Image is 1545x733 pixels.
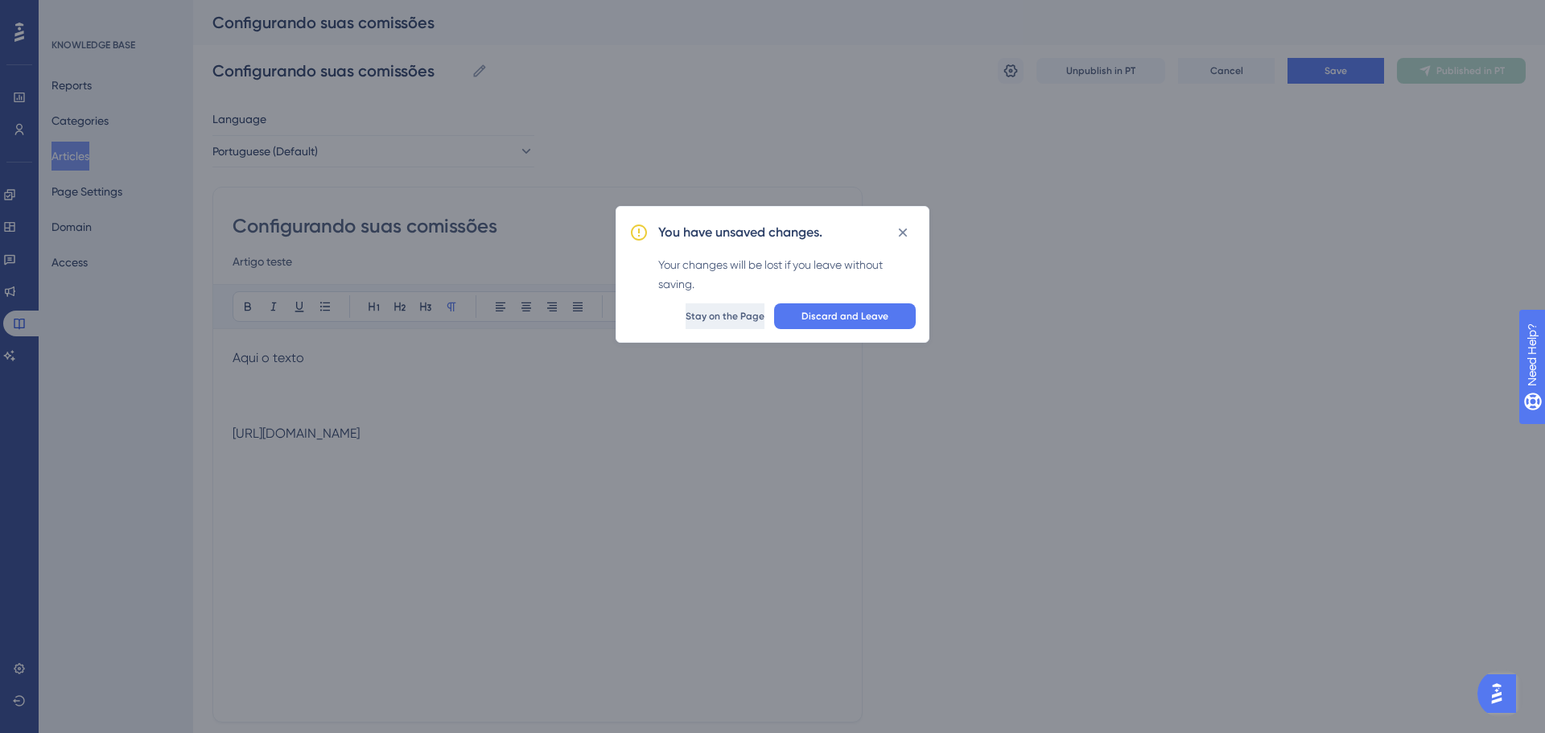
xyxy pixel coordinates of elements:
[658,223,822,242] h2: You have unsaved changes.
[658,255,916,294] div: Your changes will be lost if you leave without saving.
[686,310,764,323] span: Stay on the Page
[1477,669,1526,718] iframe: UserGuiding AI Assistant Launcher
[38,4,101,23] span: Need Help?
[801,310,888,323] span: Discard and Leave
